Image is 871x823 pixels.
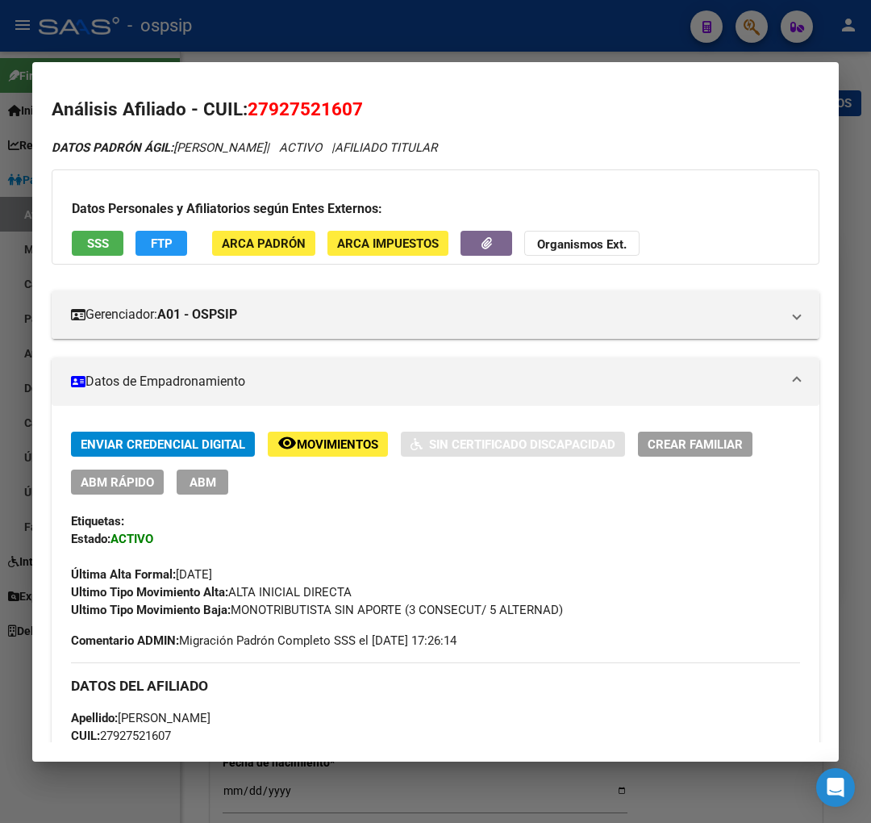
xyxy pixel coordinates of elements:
span: [DATE] [71,567,212,582]
button: ARCA Impuestos [327,231,448,256]
span: AFILIADO TITULAR [335,140,437,155]
span: ARCA Impuestos [337,236,439,251]
button: Crear Familiar [638,432,752,457]
button: Sin Certificado Discapacidad [401,432,625,457]
span: ALTA INICIAL DIRECTA [71,585,352,599]
strong: A01 - OSPSIP [157,305,237,324]
strong: DATOS PADRÓN ÁGIL: [52,140,173,155]
mat-icon: remove_red_eye [277,433,297,453]
span: ABM Rápido [81,475,154,490]
span: Sin Certificado Discapacidad [429,437,615,452]
span: ARCA Padrón [222,236,306,251]
mat-panel-title: Datos de Empadronamiento [71,372,781,391]
strong: Organismos Ext. [537,237,627,252]
span: Enviar Credencial Digital [81,437,245,452]
strong: CUIL: [71,729,100,743]
span: FTP [151,236,173,251]
span: [PERSON_NAME] [52,140,266,155]
span: Migración Padrón Completo SSS el [DATE] 17:26:14 [71,632,456,650]
mat-expansion-panel-header: Gerenciador:A01 - OSPSIP [52,290,819,339]
button: ABM Rápido [71,470,164,495]
span: SSS [87,236,109,251]
strong: Apellido: [71,711,118,725]
span: 27927521607 [71,729,171,743]
span: ABM [190,475,216,490]
button: Organismos Ext. [524,231,640,256]
span: Crear Familiar [648,437,743,452]
span: 27927521607 [248,98,363,119]
mat-expansion-panel-header: Datos de Empadronamiento [52,357,819,406]
button: FTP [135,231,187,256]
strong: Estado: [71,532,110,546]
strong: Etiquetas: [71,514,124,528]
div: Open Intercom Messenger [816,768,855,807]
h3: DATOS DEL AFILIADO [71,677,800,695]
button: Movimientos [268,432,388,457]
span: [PERSON_NAME] [71,711,210,725]
button: ABM [177,470,228,495]
button: SSS [72,231,123,256]
h2: Análisis Afiliado - CUIL: [52,96,819,123]
strong: Ultimo Tipo Movimiento Baja: [71,603,231,617]
strong: Comentario ADMIN: [71,633,179,648]
span: Movimientos [297,437,378,452]
strong: Ultimo Tipo Movimiento Alta: [71,585,228,599]
span: MONOTRIBUTISTA SIN APORTE (3 CONSECUT/ 5 ALTERNAD) [71,603,563,617]
button: ARCA Padrón [212,231,315,256]
i: | ACTIVO | [52,140,437,155]
h3: Datos Personales y Afiliatorios según Entes Externos: [72,199,799,219]
mat-panel-title: Gerenciador: [71,305,781,324]
strong: ACTIVO [110,532,153,546]
strong: Última Alta Formal: [71,567,176,582]
button: Enviar Credencial Digital [71,432,255,457]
